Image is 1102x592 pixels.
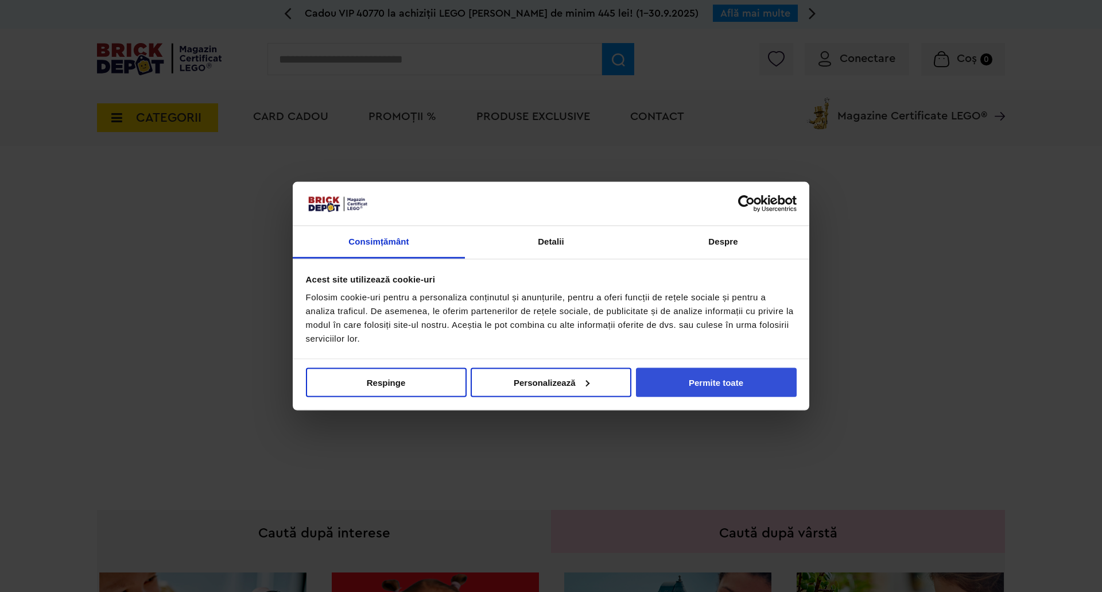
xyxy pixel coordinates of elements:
a: Despre [637,226,809,259]
a: Detalii [465,226,637,259]
div: Acest site utilizează cookie-uri [306,272,797,286]
button: Respinge [306,367,467,397]
button: Permite toate [636,367,797,397]
a: Consimțământ [293,226,465,259]
img: siglă [306,195,369,213]
a: Usercentrics Cookiebot - opens in a new window [696,195,797,212]
button: Personalizează [471,367,631,397]
div: Folosim cookie-uri pentru a personaliza conținutul și anunțurile, pentru a oferi funcții de rețel... [306,291,797,346]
